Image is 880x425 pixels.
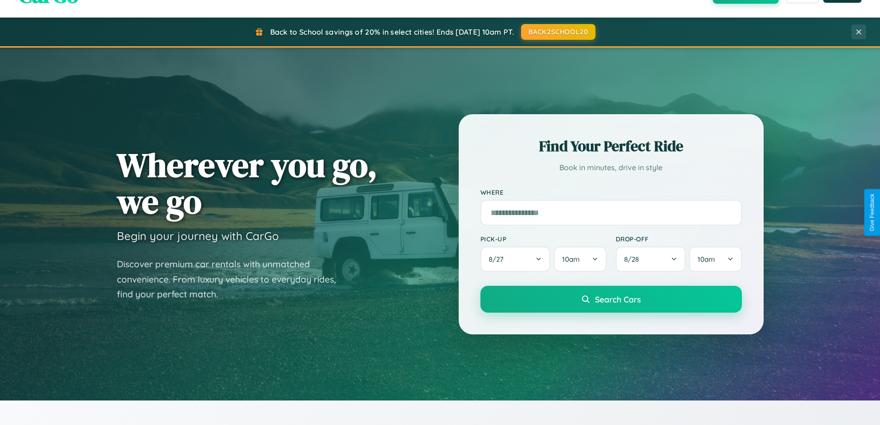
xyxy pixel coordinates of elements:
label: Drop-off [616,235,742,243]
button: 10am [554,246,606,272]
h2: Find Your Perfect Ride [480,136,742,156]
button: 8/27 [480,246,551,272]
button: Search Cars [480,286,742,313]
h1: Wherever you go, we go [117,147,377,220]
span: Search Cars [595,294,641,304]
button: BACK2SCHOOL20 [521,24,595,40]
span: Back to School savings of 20% in select cities! Ends [DATE] 10am PT. [270,27,514,37]
label: Where [480,188,742,196]
button: 8/28 [616,246,686,272]
label: Pick-up [480,235,607,243]
span: 10am [698,255,715,264]
p: Discover premium car rentals with unmatched convenience. From luxury vehicles to everyday rides, ... [117,257,348,302]
span: 10am [562,255,580,264]
button: 10am [689,246,741,272]
div: Give Feedback [869,194,875,231]
p: Book in minutes, drive in style [480,161,742,174]
span: 8 / 27 [489,255,508,264]
span: 8 / 28 [624,255,643,264]
h3: Begin your journey with CarGo [117,229,279,243]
